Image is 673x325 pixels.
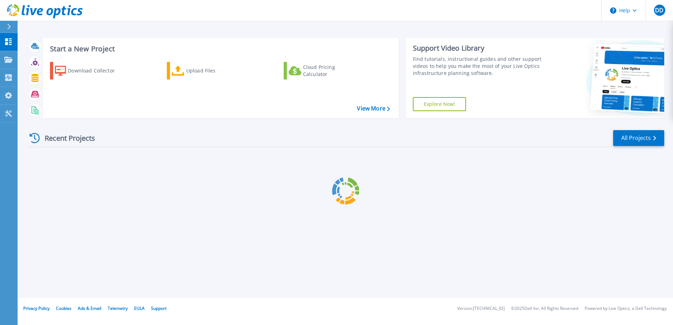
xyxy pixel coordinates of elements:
a: Cookies [56,305,71,311]
a: EULA [134,305,145,311]
a: Explore Now! [413,97,466,111]
a: All Projects [613,130,664,146]
a: View More [357,105,390,112]
a: Cloud Pricing Calculator [284,62,362,79]
div: Download Collector [68,64,124,78]
div: Cloud Pricing Calculator [303,64,359,78]
li: Version: [TECHNICAL_ID] [457,306,505,311]
a: Ads & Email [78,305,101,311]
div: Find tutorials, instructional guides and other support videos to help you make the most of your L... [413,56,545,77]
h3: Start a New Project [50,45,390,53]
a: Download Collector [50,62,128,79]
li: Powered by Live Optics, a Dell Technology [585,306,667,311]
span: DD [655,7,663,13]
div: Recent Projects [27,129,105,147]
a: Upload Files [167,62,245,79]
a: Support [151,305,166,311]
div: Support Video Library [413,44,545,53]
div: Upload Files [186,64,243,78]
li: © 2025 Dell Inc. All Rights Reserved [511,306,578,311]
a: Telemetry [108,305,128,311]
a: Privacy Policy [23,305,50,311]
